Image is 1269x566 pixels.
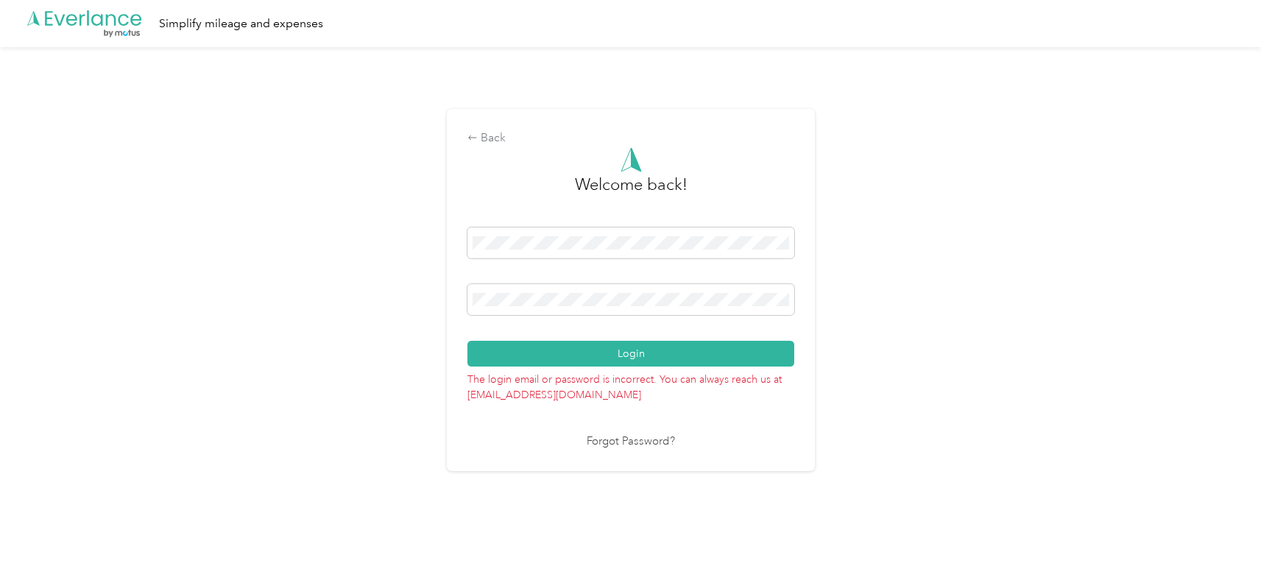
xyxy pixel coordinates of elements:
[575,172,687,212] h3: greeting
[467,367,794,403] p: The login email or password is incorrect. You can always reach us at [EMAIL_ADDRESS][DOMAIN_NAME]
[159,15,323,33] div: Simplify mileage and expenses
[467,130,794,147] div: Back
[467,341,794,367] button: Login
[587,434,675,450] a: Forgot Password?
